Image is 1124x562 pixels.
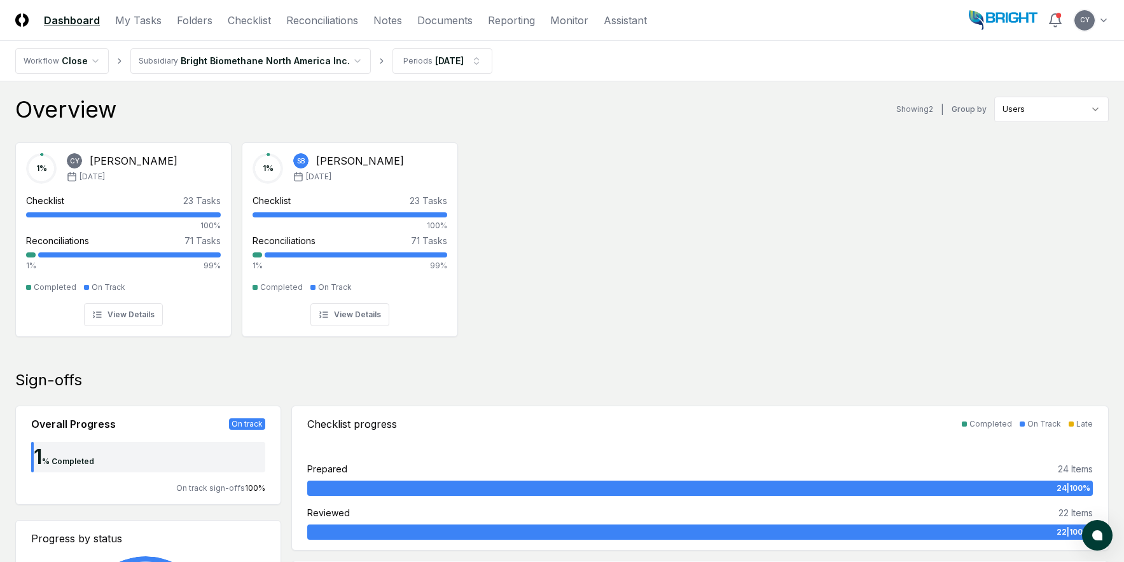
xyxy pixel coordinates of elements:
[26,260,36,271] div: 1%
[316,153,404,168] div: [PERSON_NAME]
[183,194,221,207] div: 23 Tasks
[229,418,265,430] div: On track
[115,13,162,28] a: My Tasks
[177,13,212,28] a: Folders
[286,13,358,28] a: Reconciliations
[228,13,271,28] a: Checklist
[31,416,116,432] div: Overall Progress
[417,13,473,28] a: Documents
[1057,483,1090,494] span: 24 | 100 %
[550,13,588,28] a: Monitor
[435,54,464,67] div: [DATE]
[1058,506,1093,519] div: 22 Items
[307,462,347,476] div: Prepared
[1027,418,1061,430] div: On Track
[1073,9,1096,32] button: CY
[941,103,944,116] div: |
[307,506,350,519] div: Reviewed
[15,13,29,27] img: Logo
[15,132,232,337] a: 1%CY[PERSON_NAME][DATE]Checklist23 Tasks100%Reconciliations71 Tasks1%99%CompletedOn TrackView Det...
[253,260,262,271] div: 1%
[184,234,221,247] div: 71 Tasks
[1058,462,1093,476] div: 24 Items
[139,55,178,67] div: Subsidiary
[90,153,177,168] div: [PERSON_NAME]
[297,156,305,166] span: SB
[307,416,397,432] div: Checklist progress
[488,13,535,28] a: Reporting
[1082,520,1113,551] button: atlas-launcher
[253,234,316,247] div: Reconciliations
[1057,526,1090,538] span: 22 | 100 %
[411,234,447,247] div: 71 Tasks
[253,220,447,231] div: 100%
[373,13,402,28] a: Notes
[260,282,303,293] div: Completed
[1080,15,1090,25] span: CY
[969,10,1037,31] img: Bright Biomethane North America logo
[24,55,59,67] div: Workflow
[253,194,291,207] div: Checklist
[15,48,492,74] nav: breadcrumb
[26,220,221,231] div: 100%
[15,370,1109,390] div: Sign-offs
[34,282,76,293] div: Completed
[245,483,265,493] span: 100 %
[1076,418,1093,430] div: Late
[318,282,352,293] div: On Track
[265,260,447,271] div: 99%
[70,156,80,166] span: CY
[31,447,42,467] div: 1
[291,406,1109,551] a: Checklist progressCompletedOn TrackLatePrepared24 Items24|100%Reviewed22 Items22|100%
[84,303,163,326] button: View Details
[92,282,125,293] div: On Track
[26,234,89,247] div: Reconciliations
[26,194,64,207] div: Checklist
[31,531,265,546] div: Progress by status
[952,106,987,113] label: Group by
[44,13,100,28] a: Dashboard
[604,13,647,28] a: Assistant
[403,55,433,67] div: Periods
[306,171,331,182] span: [DATE]
[969,418,1012,430] div: Completed
[410,194,447,207] div: 23 Tasks
[15,97,116,122] div: Overview
[176,483,245,493] span: On track sign-offs
[42,456,94,467] div: % Completed
[80,171,105,182] span: [DATE]
[310,303,389,326] button: View Details
[242,132,458,337] a: 1%SB[PERSON_NAME][DATE]Checklist23 Tasks100%Reconciliations71 Tasks1%99%CompletedOn TrackView Det...
[896,104,933,115] div: Showing 2
[392,48,492,74] button: Periods[DATE]
[38,260,221,271] div: 99%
